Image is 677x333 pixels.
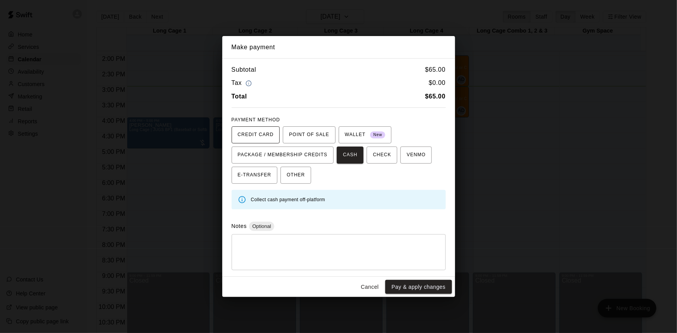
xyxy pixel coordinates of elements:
span: E-TRANSFER [238,169,272,181]
span: POINT OF SALE [289,129,329,141]
button: E-TRANSFER [232,167,278,184]
button: CHECK [367,147,397,164]
button: POINT OF SALE [283,126,335,143]
button: WALLET New [339,126,392,143]
button: Cancel [357,280,382,294]
h6: Tax [232,78,254,88]
span: Optional [249,223,274,229]
span: Collect cash payment off-platform [251,197,326,202]
h6: $ 65.00 [425,65,446,75]
span: CHECK [373,149,391,161]
b: $ 65.00 [425,93,446,100]
button: VENMO [400,147,432,164]
b: Total [232,93,247,100]
span: CASH [343,149,357,161]
span: VENMO [407,149,426,161]
button: OTHER [280,167,311,184]
span: PAYMENT METHOD [232,117,280,123]
span: WALLET [345,129,386,141]
button: Pay & apply changes [385,280,452,294]
span: New [370,130,385,140]
button: CASH [337,147,364,164]
button: PACKAGE / MEMBERSHIP CREDITS [232,147,334,164]
h6: $ 0.00 [429,78,445,88]
span: CREDIT CARD [238,129,274,141]
h6: Subtotal [232,65,256,75]
span: OTHER [287,169,305,181]
button: CREDIT CARD [232,126,280,143]
label: Notes [232,223,247,229]
span: PACKAGE / MEMBERSHIP CREDITS [238,149,328,161]
h2: Make payment [222,36,455,59]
